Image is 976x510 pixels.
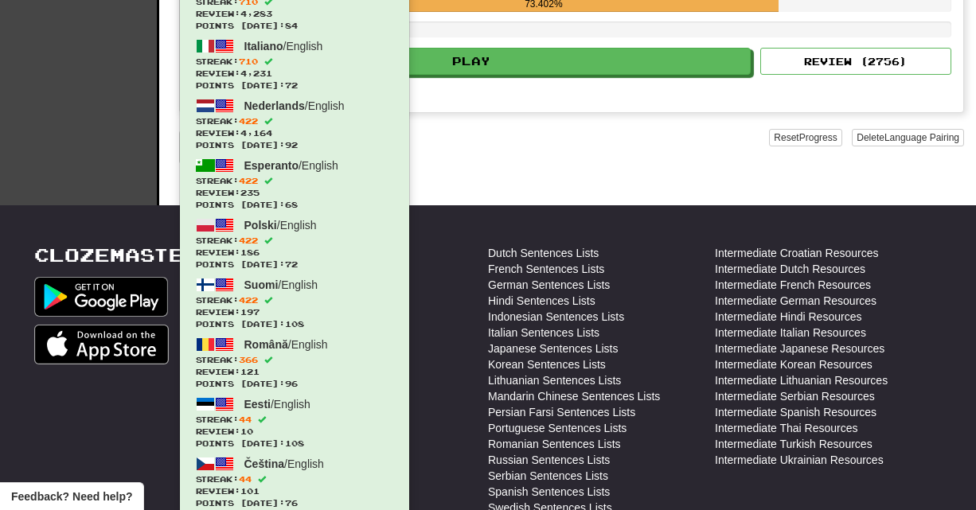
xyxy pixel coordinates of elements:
span: 44 [239,415,252,424]
span: Review: 4,283 [196,8,393,20]
span: Streak: [196,56,393,68]
a: Intermediate Dutch Resources [715,261,865,277]
span: / English [244,398,310,411]
span: / English [244,457,324,470]
span: Language Pairing [884,132,959,143]
a: Esperanto/EnglishStreak:422 Review:235Points [DATE]:68 [180,154,409,213]
span: Review: 186 [196,247,393,259]
span: Review: 101 [196,485,393,497]
a: Lithuanian Sentences Lists [488,372,621,388]
a: Japanese Sentences Lists [488,341,618,356]
span: Review: 4,164 [196,127,393,139]
a: Dutch Sentences Lists [488,245,599,261]
span: Streak: [196,414,393,426]
span: Points [DATE]: 72 [196,259,393,271]
a: Intermediate Ukrainian Resources [715,452,884,468]
a: Intermediate Italian Resources [715,325,866,341]
span: / English [244,159,338,172]
a: Russian Sentences Lists [488,452,610,468]
a: French Sentences Lists [488,261,604,277]
span: Italiano [244,40,283,53]
span: Points [DATE]: 92 [196,139,393,151]
span: Streak: [196,175,393,187]
span: Streak: [196,354,393,366]
span: 366 [239,355,258,364]
a: Romanian Sentences Lists [488,436,621,452]
a: Intermediate Turkish Resources [715,436,873,452]
a: Intermediate Japanese Resources [715,341,884,356]
span: Review: 4,231 [196,68,393,80]
span: / English [244,40,323,53]
span: Open feedback widget [11,489,132,504]
span: Review: 10 [196,426,393,438]
a: Korean Sentences Lists [488,356,606,372]
a: Italiano/EnglishStreak:710 Review:4,231Points [DATE]:72 [180,34,409,94]
span: 422 [239,295,258,305]
a: Portuguese Sentences Lists [488,420,627,436]
span: Points [DATE]: 68 [196,199,393,211]
span: Streak: [196,235,393,247]
span: Review: 121 [196,366,393,378]
span: Suomi [244,278,279,291]
span: Points [DATE]: 72 [196,80,393,91]
img: Get it on App Store [34,325,169,364]
span: 422 [239,236,258,245]
a: Persian Farsi Sentences Lists [488,404,635,420]
a: Polski/EnglishStreak:422 Review:186Points [DATE]:72 [180,213,409,273]
a: Mandarin Chinese Sentences Lists [488,388,660,404]
a: Suomi/EnglishStreak:422 Review:197Points [DATE]:108 [180,273,409,333]
a: Intermediate Spanish Resources [715,404,876,420]
span: Polski [244,219,277,232]
img: Get it on Google Play [34,277,168,317]
a: Nederlands/EnglishStreak:422 Review:4,164Points [DATE]:92 [180,94,409,154]
span: / English [244,219,317,232]
span: Streak: [196,115,393,127]
a: Intermediate Hindi Resources [715,309,861,325]
button: DeleteLanguage Pairing [852,129,964,146]
span: Streak: [196,473,393,485]
span: Points [DATE]: 108 [196,318,393,330]
span: 44 [239,474,252,484]
span: 422 [239,116,258,126]
span: Review: 235 [196,187,393,199]
span: Esperanto [244,159,299,172]
span: / English [244,338,328,351]
button: ResetProgress [769,129,841,146]
span: Points [DATE]: 108 [196,438,393,450]
button: Play [192,48,751,75]
a: Intermediate German Resources [715,293,876,309]
a: Clozemaster [34,245,199,265]
span: / English [244,278,318,291]
span: Streak: [196,294,393,306]
a: Intermediate Serbian Resources [715,388,875,404]
span: Points [DATE]: 96 [196,378,393,390]
a: Indonesian Sentences Lists [488,309,624,325]
span: Eesti [244,398,271,411]
a: Spanish Sentences Lists [488,484,610,500]
span: 710 [239,56,258,66]
a: Intermediate Croatian Resources [715,245,878,261]
a: Intermediate Lithuanian Resources [715,372,888,388]
a: Română/EnglishStreak:366 Review:121Points [DATE]:96 [180,333,409,392]
a: German Sentences Lists [488,277,610,293]
span: 422 [239,176,258,185]
a: Hindi Sentences Lists [488,293,595,309]
span: Review: 197 [196,306,393,318]
a: Italian Sentences Lists [488,325,599,341]
span: Čeština [244,457,285,470]
a: Eesti/EnglishStreak:44 Review:10Points [DATE]:108 [180,392,409,452]
a: Serbian Sentences Lists [488,468,608,484]
button: Review (2756) [760,48,951,75]
a: Intermediate Thai Resources [715,420,858,436]
span: Nederlands [244,99,305,112]
span: / English [244,99,345,112]
span: Progress [799,132,837,143]
span: Points [DATE]: 84 [196,20,393,32]
span: Points [DATE]: 76 [196,497,393,509]
span: Română [244,338,288,351]
a: Intermediate French Resources [715,277,871,293]
a: Intermediate Korean Resources [715,356,873,372]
